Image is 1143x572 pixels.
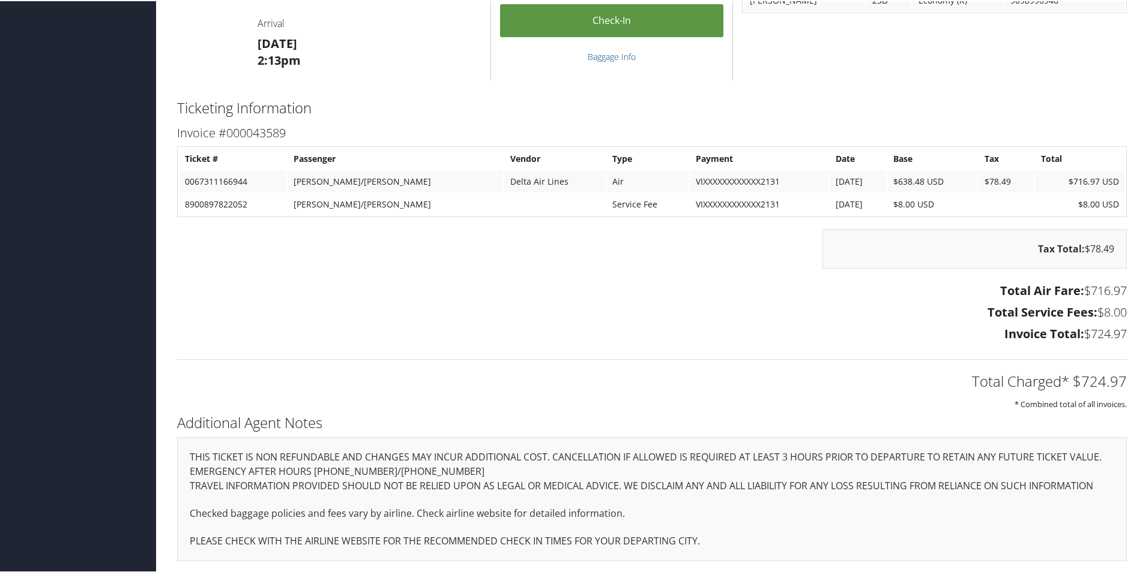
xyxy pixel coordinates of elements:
strong: Tax Total: [1038,241,1085,254]
td: [DATE] [830,192,886,214]
td: Air [606,170,689,191]
strong: Invoice Total: [1004,324,1084,341]
h3: $8.00 [177,303,1127,320]
td: $8.00 USD [1035,192,1125,214]
td: Delta Air Lines [504,170,606,191]
th: Date [830,147,886,168]
th: Payment [690,147,828,168]
td: 8900897822052 [179,192,286,214]
h2: Ticketing Information [177,97,1127,117]
td: 0067311166944 [179,170,286,191]
strong: Total Service Fees: [988,303,1097,319]
p: PLEASE CHECK WITH THE AIRLINE WEBSITE FOR THE RECOMMENDED CHECK IN TIMES FOR YOUR DEPARTING CITY. [190,532,1114,548]
strong: Total Air Fare: [1000,281,1084,297]
td: [DATE] [830,170,886,191]
td: [PERSON_NAME]/[PERSON_NAME] [288,192,503,214]
th: Ticket # [179,147,286,168]
h2: Total Charged* $724.97 [177,370,1127,390]
div: $78.49 [822,228,1127,267]
h4: Arrival [258,16,481,29]
strong: 2:13pm [258,51,301,67]
td: $8.00 USD [887,192,977,214]
td: Service Fee [606,192,689,214]
th: Passenger [288,147,503,168]
td: VIXXXXXXXXXXXX2131 [690,192,828,214]
h2: Additional Agent Notes [177,411,1127,432]
a: Check-in [500,3,723,36]
strong: [DATE] [258,34,297,50]
p: Checked baggage policies and fees vary by airline. Check airline website for detailed information. [190,505,1114,520]
div: THIS TICKET IS NON REFUNDABLE AND CHANGES MAY INCUR ADDITIONAL COST. CANCELLATION IF ALLOWED IS R... [177,436,1127,560]
h3: $724.97 [177,324,1127,341]
td: [PERSON_NAME]/[PERSON_NAME] [288,170,503,191]
td: $716.97 USD [1035,170,1125,191]
td: $638.48 USD [887,170,977,191]
small: * Combined total of all invoices. [1015,398,1127,408]
a: Baggage Info [588,50,636,61]
td: VIXXXXXXXXXXXX2131 [690,170,828,191]
th: Type [606,147,689,168]
th: Vendor [504,147,606,168]
h3: $716.97 [177,281,1127,298]
th: Tax [979,147,1034,168]
p: TRAVEL INFORMATION PROVIDED SHOULD NOT BE RELIED UPON AS LEGAL OR MEDICAL ADVICE. WE DISCLAIM ANY... [190,477,1114,493]
td: $78.49 [979,170,1034,191]
th: Base [887,147,977,168]
th: Total [1035,147,1125,168]
h3: Invoice #000043589 [177,124,1127,140]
